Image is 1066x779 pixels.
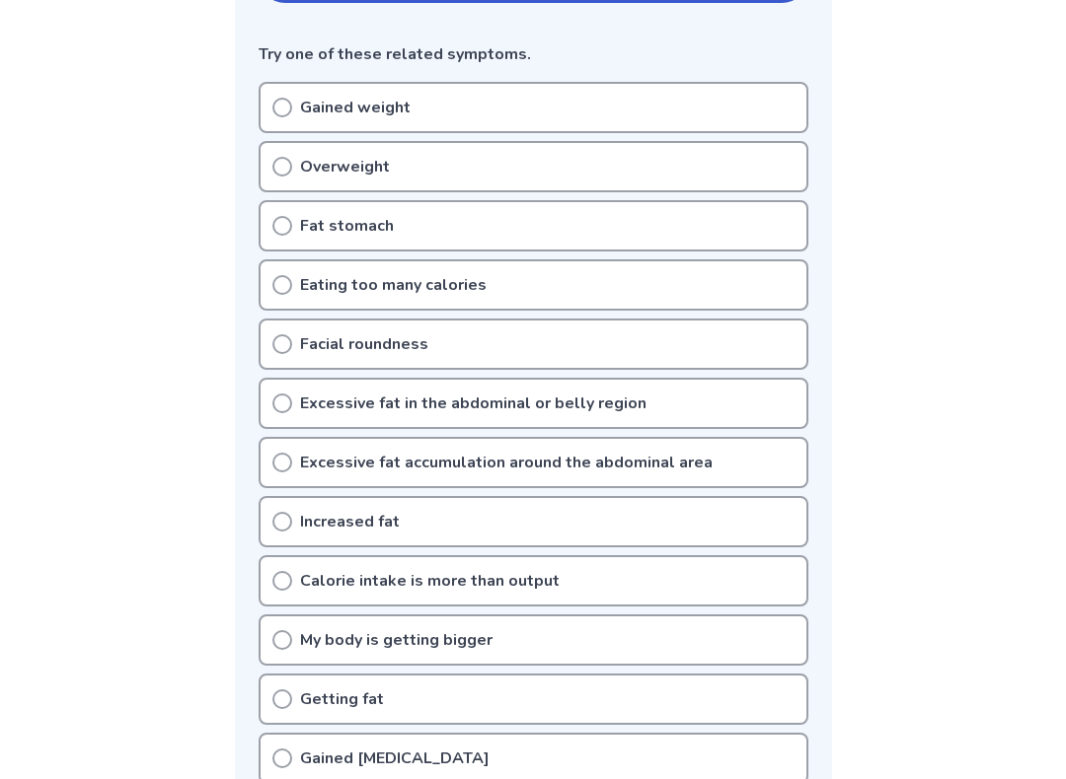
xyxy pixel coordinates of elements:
p: Eating too many calories [300,273,487,297]
p: Increased fat [300,510,400,533]
p: Getting fat [300,687,384,711]
p: Fat stomach [300,214,394,238]
p: Gained [MEDICAL_DATA] [300,746,490,770]
p: Calorie intake is more than output [300,569,560,593]
p: Facial roundness [300,332,428,356]
p: Excessive fat in the abdominal or belly region [300,391,647,415]
p: Excessive fat accumulation around the abdominal area [300,451,713,474]
p: Overweight [300,155,390,178]
p: My body is getting bigger [300,628,493,652]
p: Gained weight [300,96,411,119]
p: Try one of these related symptoms. [259,42,808,66]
